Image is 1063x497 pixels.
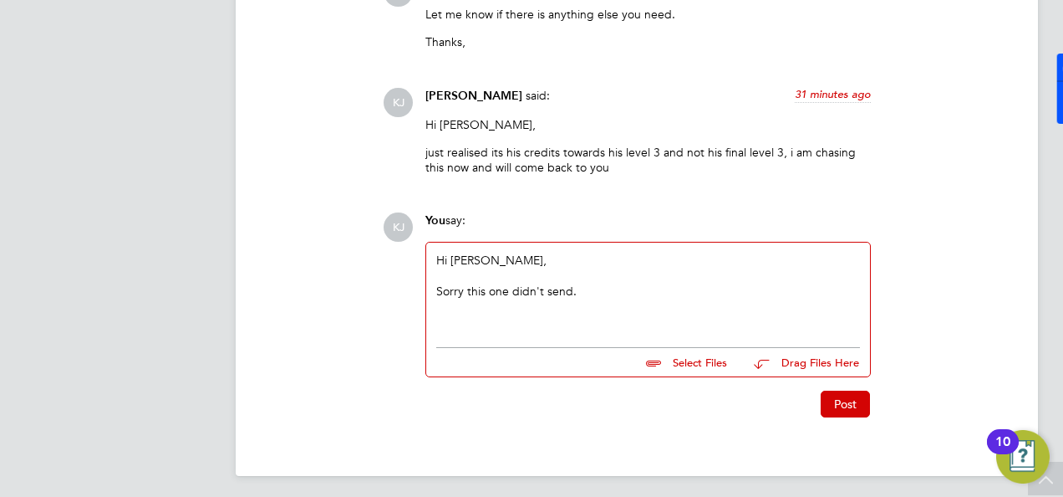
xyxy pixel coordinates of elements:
p: Thanks, [425,34,871,49]
button: Open Resource Center, 10 new notifications [996,430,1050,484]
div: 10 [995,442,1010,464]
span: You [425,213,445,228]
p: Let me know if there is anything else you need. [425,7,871,22]
button: Post [821,391,870,418]
button: Drag Files Here [740,346,860,381]
p: just realised its his credits towards his level 3 and not his final level 3, i am chasing this no... [425,145,871,175]
span: [PERSON_NAME] [425,89,522,103]
div: Hi [PERSON_NAME], [436,253,860,329]
span: 31 minutes ago [795,87,871,101]
div: say: [425,213,871,242]
span: KJ [384,213,413,242]
p: Hi [PERSON_NAME], [425,117,871,132]
span: said: [526,88,550,103]
div: Sorry this one didn't send. [436,284,860,299]
span: KJ [384,88,413,117]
